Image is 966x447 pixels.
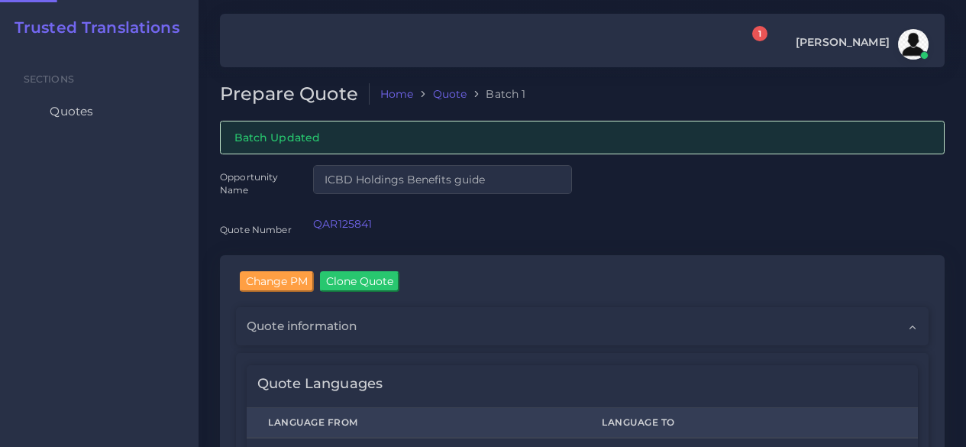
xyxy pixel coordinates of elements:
a: Quote [433,86,467,102]
span: Quote information [247,318,357,335]
span: 1 [752,26,767,41]
label: Quote Number [220,223,292,236]
img: avatar [898,29,929,60]
span: Quotes [50,103,93,120]
a: 1 [738,34,765,55]
a: [PERSON_NAME]avatar [788,29,934,60]
a: Quotes [11,96,187,128]
input: Change PM [240,271,314,291]
th: Language From [247,408,580,439]
li: Batch 1 [467,86,525,102]
h4: Quote Languages [257,376,383,393]
a: QAR125841 [313,217,372,231]
th: Language To [580,408,918,439]
div: Batch Updated [220,121,945,154]
h2: Prepare Quote [220,83,370,105]
div: Quote information [236,307,929,345]
input: Clone Quote [320,271,399,291]
a: Home [380,86,414,102]
label: Opportunity Name [220,170,292,197]
a: Trusted Translations [4,18,179,37]
span: [PERSON_NAME] [796,37,890,47]
span: Sections [24,73,74,85]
